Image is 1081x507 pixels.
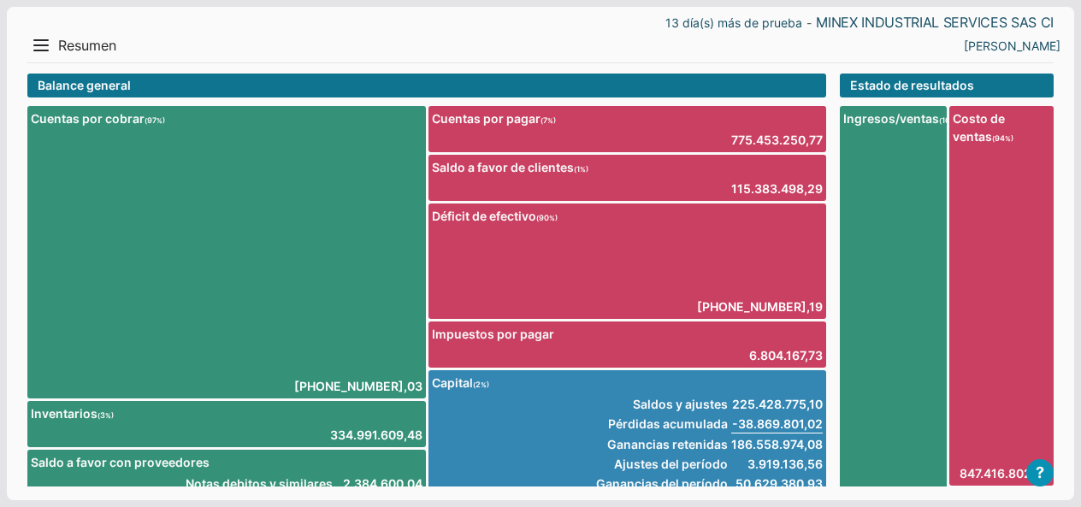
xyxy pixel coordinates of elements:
[432,158,824,176] span: Saldo a favor de clientes
[27,74,826,97] div: Balance general
[596,475,728,492] span: Ganancias del período
[731,131,823,149] a: 775.453.250,77
[731,475,823,492] span: 50.629.380,93
[731,395,823,413] span: 225.428.775,10
[336,475,422,492] span: 2.384.600,04
[432,374,824,392] span: Capital
[432,109,824,127] span: Cuentas por pagar
[697,298,823,315] span: [PHONE_NUMBER],19
[294,377,422,395] a: [PHONE_NUMBER],03
[731,435,823,453] span: 186.558.974,08
[536,213,558,222] i: 90
[843,109,964,127] span: Ingresos/ventas
[473,380,489,389] i: 2
[540,115,556,125] i: 7
[665,14,802,32] a: 13 día(s) más de prueba
[964,37,1060,55] a: ALEJANDRA RAMIREZ RAMIREZ
[31,404,422,422] span: Inventarios
[31,109,422,127] span: Cuentas por cobrar
[432,325,824,343] span: Impuestos por pagar
[596,415,728,433] span: Pérdidas acumulada
[992,133,1013,143] i: 94
[953,109,1050,145] span: Costo de ventas
[58,37,116,55] span: Resumen
[145,115,165,125] i: 97
[596,395,728,413] span: Saldos y ajustes
[840,74,1054,97] div: Estado de resultados
[953,464,1050,482] a: 847.416.802,66
[1026,459,1054,486] button: ?
[31,453,422,471] span: Saldo a favor con proveedores
[596,435,728,453] span: Ganancias retenidas
[806,18,812,28] span: -
[27,32,55,59] button: Menu
[186,475,333,492] span: Notas debitos y similares
[816,14,1054,32] a: MINEX INDUSTRIAL SERVICES SAS CI
[749,346,823,364] a: 6.804.167,73
[731,455,823,473] span: 3.919.136,56
[432,207,824,225] span: Déficit de efectivo
[596,455,728,473] span: Ajustes del período
[731,180,823,197] a: 115.383.498,29
[97,410,114,420] i: 3
[939,115,964,125] i: 100
[731,415,823,433] span: -38.869.801,02
[574,164,588,174] i: 1
[330,426,422,444] a: 334.991.609,48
